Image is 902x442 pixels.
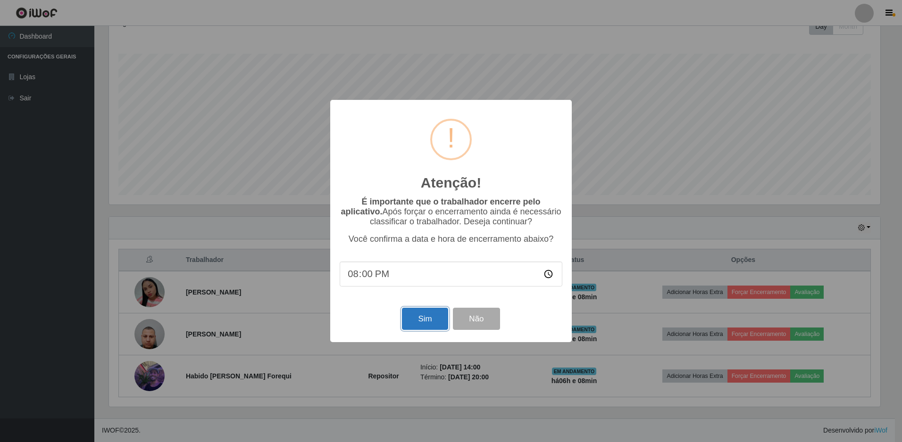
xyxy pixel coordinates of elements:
button: Não [453,308,500,330]
p: Você confirma a data e hora de encerramento abaixo? [340,234,562,244]
button: Sim [402,308,448,330]
p: Após forçar o encerramento ainda é necessário classificar o trabalhador. Deseja continuar? [340,197,562,227]
h2: Atenção! [421,174,481,191]
b: É importante que o trabalhador encerre pelo aplicativo. [341,197,540,216]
